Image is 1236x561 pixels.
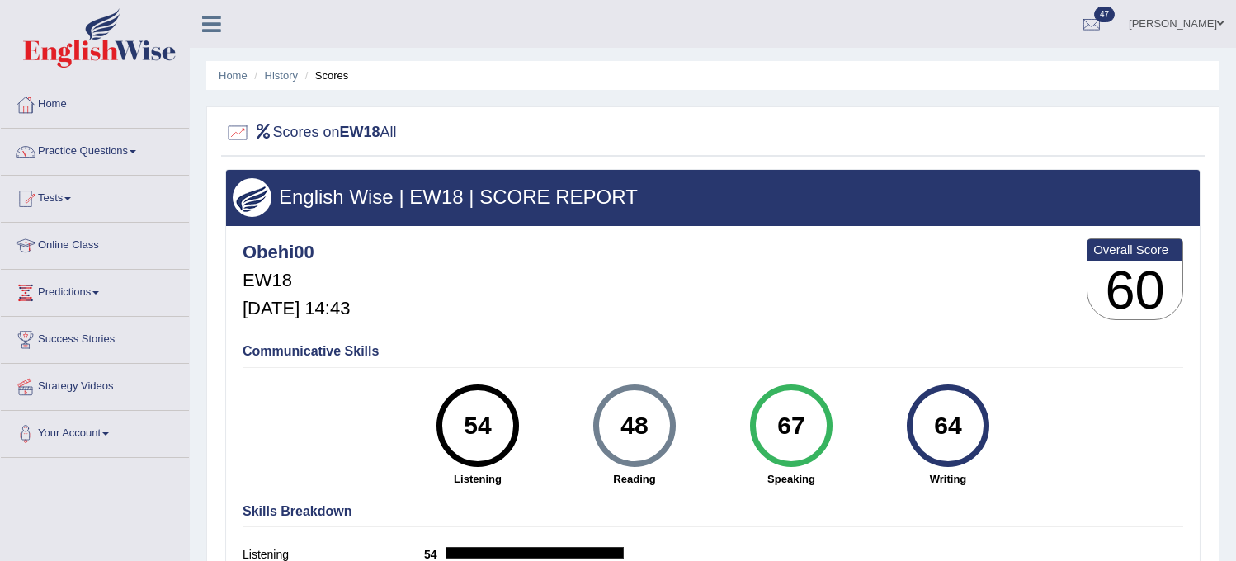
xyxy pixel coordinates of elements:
a: Tests [1,176,189,217]
div: 54 [447,391,507,460]
h4: Skills Breakdown [243,504,1183,519]
a: History [265,69,298,82]
a: Strategy Videos [1,364,189,405]
b: EW18 [340,124,380,140]
div: 67 [761,391,821,460]
strong: Speaking [721,471,861,487]
a: Predictions [1,270,189,311]
h4: Communicative Skills [243,344,1183,359]
h4: Obehi00 [243,243,350,262]
a: Practice Questions [1,129,189,170]
li: Scores [301,68,349,83]
span: 47 [1094,7,1115,22]
h5: [DATE] 14:43 [243,299,350,318]
img: wings.png [233,178,271,217]
h3: 60 [1087,261,1182,320]
strong: Reading [564,471,705,487]
strong: Writing [878,471,1018,487]
h5: EW18 [243,271,350,290]
div: 48 [604,391,664,460]
b: Overall Score [1093,243,1177,257]
a: Your Account [1,411,189,452]
h3: English Wise | EW18 | SCORE REPORT [233,186,1193,208]
a: Home [1,82,189,123]
div: 64 [918,391,978,460]
strong: Listening [408,471,548,487]
a: Success Stories [1,317,189,358]
h2: Scores on All [225,120,397,145]
b: 54 [424,548,446,561]
a: Online Class [1,223,189,264]
a: Home [219,69,248,82]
